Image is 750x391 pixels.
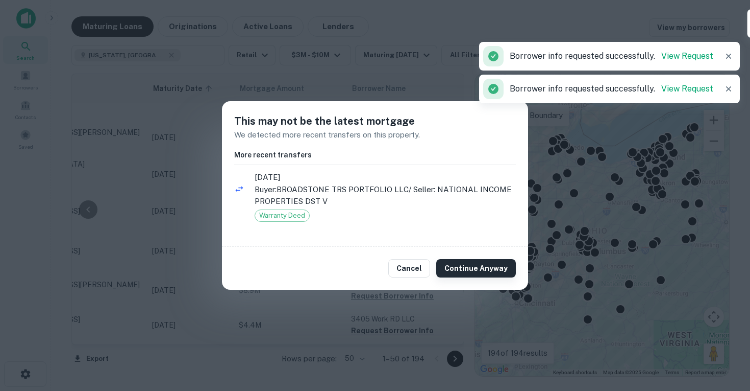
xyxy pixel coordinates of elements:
[661,84,713,94] a: View Request
[255,171,516,183] span: [DATE]
[436,259,516,278] button: Continue Anyway
[255,210,310,222] div: Warranty Deed
[510,83,713,95] p: Borrower info requested successfully.
[234,149,516,160] h6: More recent transfers
[234,129,516,141] p: We detected more recent transfers on this property.
[699,309,750,358] iframe: Chat Widget
[661,51,713,61] a: View Request
[255,211,309,221] span: Warranty Deed
[388,259,430,278] button: Cancel
[234,113,516,129] h5: This may not be the latest mortgage
[255,183,516,208] p: Buyer: BROADSTONE TRS PORTFOLIO LLC / Seller: NATIONAL INCOME PROPERTIES DST V
[510,50,713,62] p: Borrower info requested successfully.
